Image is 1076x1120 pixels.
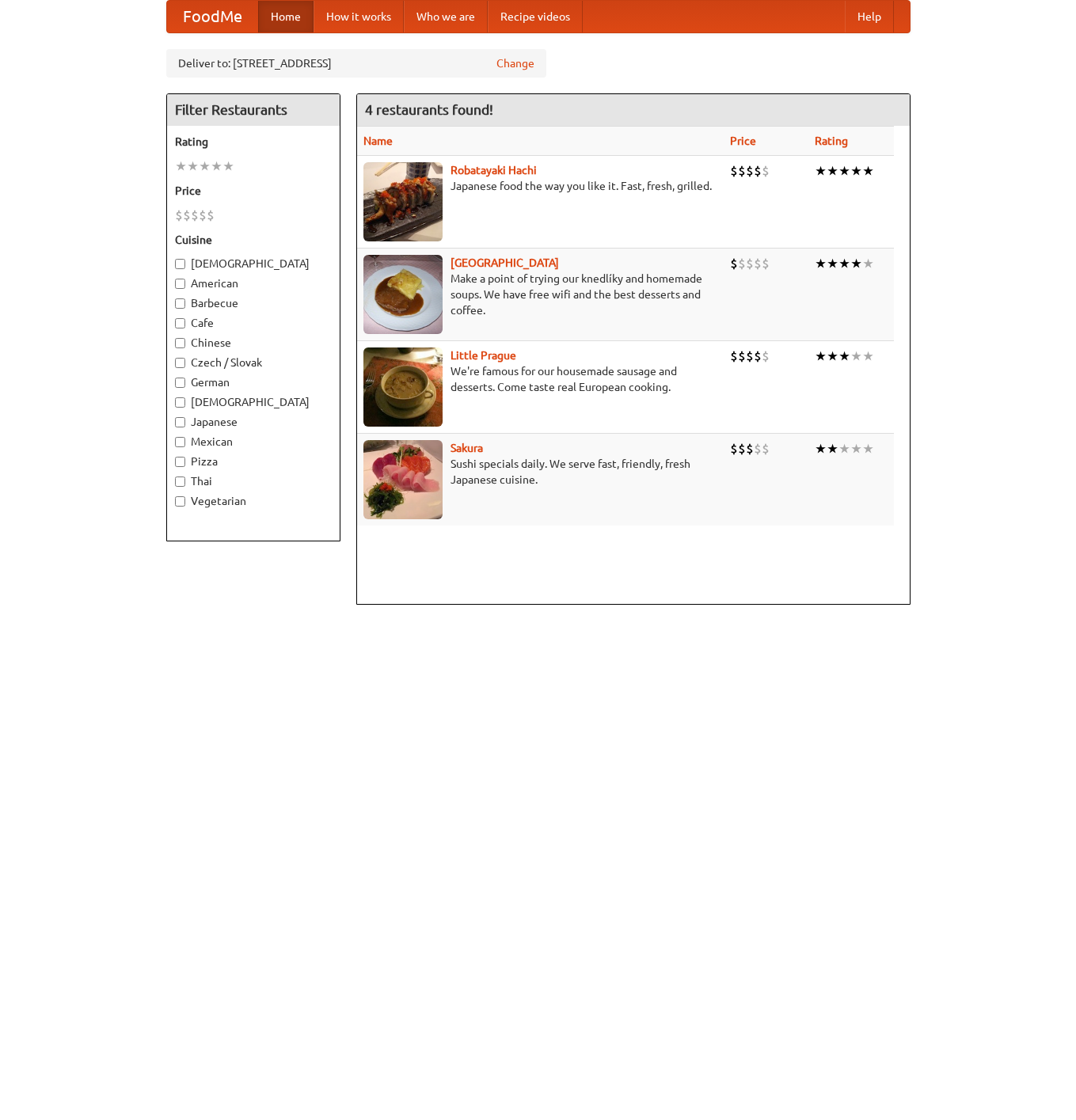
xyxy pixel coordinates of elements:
[815,255,827,272] li: ★
[746,440,754,457] li: $
[451,349,516,362] b: Little Prague
[175,454,332,469] label: Pizza
[850,440,862,457] li: ★
[827,255,838,272] li: ★
[175,493,332,509] label: Vegetarian
[827,347,838,365] li: ★
[850,162,862,180] li: ★
[746,347,754,365] li: $
[363,347,443,427] img: littleprague.jpg
[746,162,754,180] li: $
[754,162,762,180] li: $
[762,255,770,272] li: $
[850,347,862,365] li: ★
[845,1,894,32] a: Help
[175,457,185,467] input: Pizza
[404,1,488,32] a: Who we are
[862,255,874,272] li: ★
[815,440,827,457] li: ★
[363,456,718,488] p: Sushi specials daily. We serve fast, friendly, fresh Japanese cuisine.
[175,259,185,269] input: [DEMOGRAPHIC_DATA]
[730,135,756,147] a: Price
[175,318,185,328] input: Cafe
[175,134,332,150] h5: Rating
[175,374,332,390] label: German
[363,135,393,147] a: Name
[365,102,493,117] ng-pluralize: 4 restaurants found!
[175,437,185,447] input: Mexican
[175,473,332,489] label: Thai
[175,414,332,430] label: Japanese
[187,158,199,175] li: ★
[738,347,746,365] li: $
[167,94,340,126] h4: Filter Restaurants
[496,55,534,71] a: Change
[175,496,185,507] input: Vegetarian
[183,207,191,224] li: $
[815,347,827,365] li: ★
[363,271,718,318] p: Make a point of trying our knedlíky and homemade soups. We have free wifi and the best desserts a...
[175,315,332,331] label: Cafe
[827,162,838,180] li: ★
[175,207,183,224] li: $
[488,1,583,32] a: Recipe videos
[175,397,185,408] input: [DEMOGRAPHIC_DATA]
[175,394,332,410] label: [DEMOGRAPHIC_DATA]
[363,440,443,519] img: sakura.jpg
[451,256,559,269] a: [GEOGRAPHIC_DATA]
[730,255,738,272] li: $
[738,440,746,457] li: $
[363,363,718,395] p: We're famous for our housemade sausage and desserts. Come taste real European cooking.
[175,358,185,368] input: Czech / Slovak
[754,255,762,272] li: $
[175,183,332,199] h5: Price
[175,355,332,370] label: Czech / Slovak
[827,440,838,457] li: ★
[838,162,850,180] li: ★
[815,135,848,147] a: Rating
[175,279,185,289] input: American
[166,49,546,78] div: Deliver to: [STREET_ADDRESS]
[175,335,332,351] label: Chinese
[815,162,827,180] li: ★
[258,1,314,32] a: Home
[175,295,332,311] label: Barbecue
[167,1,258,32] a: FoodMe
[746,255,754,272] li: $
[175,298,185,309] input: Barbecue
[175,338,185,348] input: Chinese
[451,442,483,454] a: Sakura
[175,417,185,427] input: Japanese
[730,440,738,457] li: $
[363,178,718,194] p: Japanese food the way you like it. Fast, fresh, grilled.
[451,164,537,177] a: Robatayaki Hachi
[862,162,874,180] li: ★
[754,440,762,457] li: $
[838,347,850,365] li: ★
[762,347,770,365] li: $
[191,207,199,224] li: $
[738,255,746,272] li: $
[314,1,404,32] a: How it works
[363,255,443,334] img: czechpoint.jpg
[175,378,185,388] input: German
[862,440,874,457] li: ★
[222,158,234,175] li: ★
[199,158,211,175] li: ★
[762,440,770,457] li: $
[207,207,215,224] li: $
[862,347,874,365] li: ★
[730,347,738,365] li: $
[850,255,862,272] li: ★
[730,162,738,180] li: $
[175,232,332,248] h5: Cuisine
[838,255,850,272] li: ★
[738,162,746,180] li: $
[199,207,207,224] li: $
[175,256,332,271] label: [DEMOGRAPHIC_DATA]
[175,158,187,175] li: ★
[211,158,222,175] li: ★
